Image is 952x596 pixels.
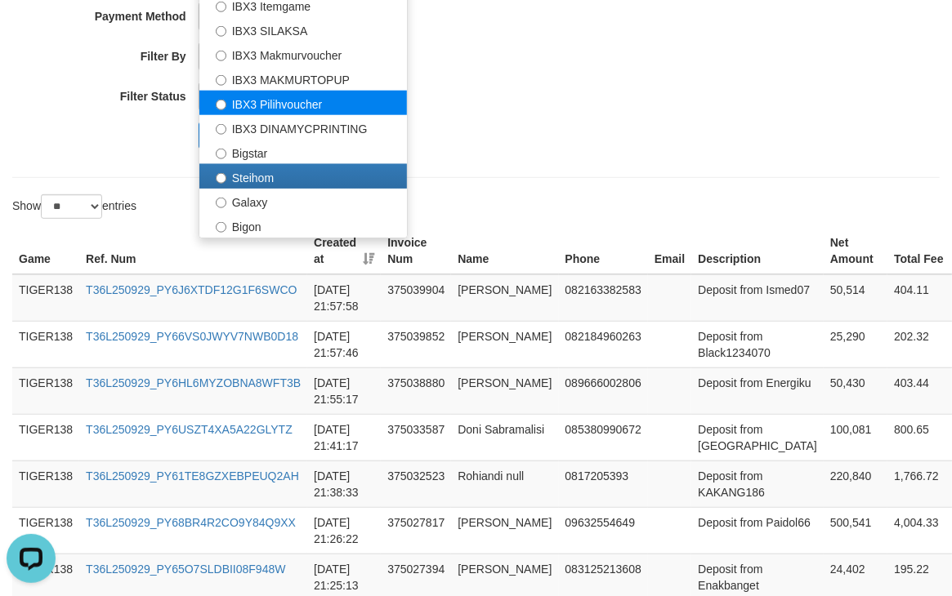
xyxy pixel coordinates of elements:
[216,2,226,12] input: IBX3 Itemgame
[451,274,558,322] td: [PERSON_NAME]
[216,75,226,86] input: IBX3 MAKMURTOPUP
[307,507,381,554] td: [DATE] 21:26:22
[691,460,824,507] td: Deposit from KAKANG186
[86,376,301,389] a: T36L250929_PY6HL6MYZOBNA8WFT3B
[824,321,887,367] td: 25,290
[41,194,102,219] select: Showentries
[559,460,648,507] td: 0817205393
[86,283,297,296] a: T36L250929_PY6J6XTDF12G1F6SWCO
[216,173,226,184] input: Steihom
[381,274,451,322] td: 375039904
[216,149,226,159] input: Bigstar
[887,367,951,414] td: 403.44
[691,274,824,322] td: Deposit from Ismed07
[691,367,824,414] td: Deposit from Energiku
[12,194,136,219] label: Show entries
[86,330,298,343] a: T36L250929_PY66VS0JWYV7NWB0D18
[216,51,226,61] input: IBX3 Makmurvoucher
[887,274,951,322] td: 404.11
[86,423,293,436] a: T36L250929_PY6USZT4XA5A22GLYTZ
[824,460,887,507] td: 220,840
[381,228,451,274] th: Invoice Num
[691,321,824,367] td: Deposit from Black1234070
[559,507,648,554] td: 09632554649
[12,274,79,322] td: TIGER138
[7,7,56,56] button: Open LiveChat chat widget
[451,321,558,367] td: [PERSON_NAME]
[887,507,951,554] td: 4,004.33
[86,469,299,483] a: T36L250929_PY61TE8GZXEBPEUQ2AH
[451,460,558,507] td: Rohiandi null
[307,321,381,367] td: [DATE] 21:57:46
[307,414,381,460] td: [DATE] 21:41:17
[199,66,407,91] label: IBX3 MAKMURTOPUP
[559,367,648,414] td: 089666002806
[691,414,824,460] td: Deposit from [GEOGRAPHIC_DATA]
[887,321,951,367] td: 202.32
[12,414,79,460] td: TIGER138
[824,274,887,322] td: 50,514
[381,414,451,460] td: 375033587
[824,228,887,274] th: Net Amount
[216,198,226,208] input: Galaxy
[381,367,451,414] td: 375038880
[307,367,381,414] td: [DATE] 21:55:17
[381,507,451,554] td: 375027817
[86,516,296,529] a: T36L250929_PY68BR4R2CO9Y84Q9XX
[216,100,226,110] input: IBX3 Pilihvoucher
[199,213,407,238] label: Bigon
[12,321,79,367] td: TIGER138
[559,414,648,460] td: 085380990672
[12,460,79,507] td: TIGER138
[559,274,648,322] td: 082163382583
[648,228,691,274] th: Email
[216,26,226,37] input: IBX3 SILAKSA
[824,507,887,554] td: 500,541
[199,42,407,66] label: IBX3 Makmurvoucher
[216,222,226,233] input: Bigon
[199,91,407,115] label: IBX3 Pilihvoucher
[887,414,951,460] td: 800.65
[86,563,285,576] a: T36L250929_PY65O7SLDBII08F948W
[199,164,407,189] label: Steihom
[381,321,451,367] td: 375039852
[216,124,226,135] input: IBX3 DINAMYCPRINTING
[691,228,824,274] th: Description
[451,414,558,460] td: Doni Sabramalisi
[887,460,951,507] td: 1,766.72
[691,507,824,554] td: Deposit from Paidol66
[199,189,407,213] label: Galaxy
[824,367,887,414] td: 50,430
[199,115,407,140] label: IBX3 DINAMYCPRINTING
[451,367,558,414] td: [PERSON_NAME]
[451,507,558,554] td: [PERSON_NAME]
[824,414,887,460] td: 100,081
[381,460,451,507] td: 375032523
[451,228,558,274] th: Name
[12,228,79,274] th: Game
[12,367,79,414] td: TIGER138
[887,228,951,274] th: Total Fee
[307,460,381,507] td: [DATE] 21:38:33
[559,228,648,274] th: Phone
[199,140,407,164] label: Bigstar
[199,17,407,42] label: IBX3 SILAKSA
[79,228,307,274] th: Ref. Num
[307,274,381,322] td: [DATE] 21:57:58
[307,228,381,274] th: Created at: activate to sort column ascending
[559,321,648,367] td: 082184960263
[12,507,79,554] td: TIGER138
